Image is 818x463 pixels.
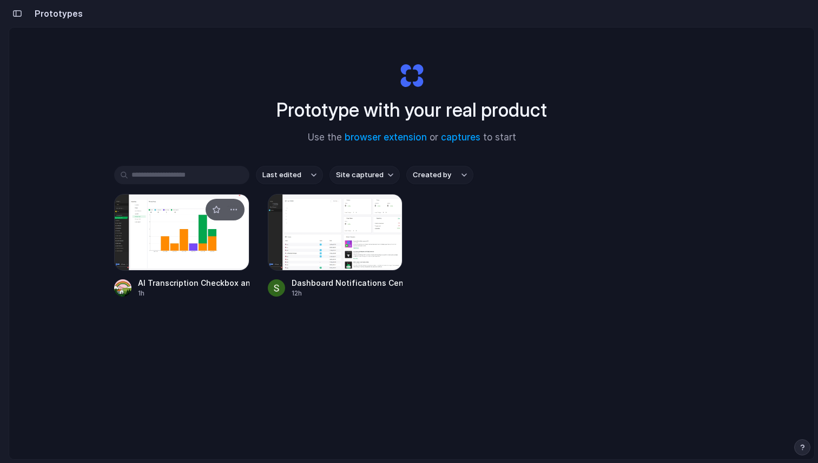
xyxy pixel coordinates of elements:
div: 1h [138,288,249,298]
span: Site captured [336,170,384,180]
div: 12h [292,288,403,298]
span: Use the or to start [308,131,516,145]
a: Dashboard Notifications CenterDashboard Notifications Center12h [268,194,403,298]
div: AI Transcription Checkbox and Graph Bars [138,277,249,288]
a: AI Transcription Checkbox and Graph BarsAI Transcription Checkbox and Graph Bars1h [114,194,249,298]
button: Last edited [256,166,323,184]
button: Site captured [329,166,400,184]
button: Created by [406,166,473,184]
div: Dashboard Notifications Center [292,277,403,288]
a: captures [441,132,480,143]
span: Last edited [262,170,301,180]
a: browser extension [345,132,427,143]
h1: Prototype with your real product [276,96,547,124]
span: Created by [413,170,451,180]
h2: Prototypes [30,7,83,20]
